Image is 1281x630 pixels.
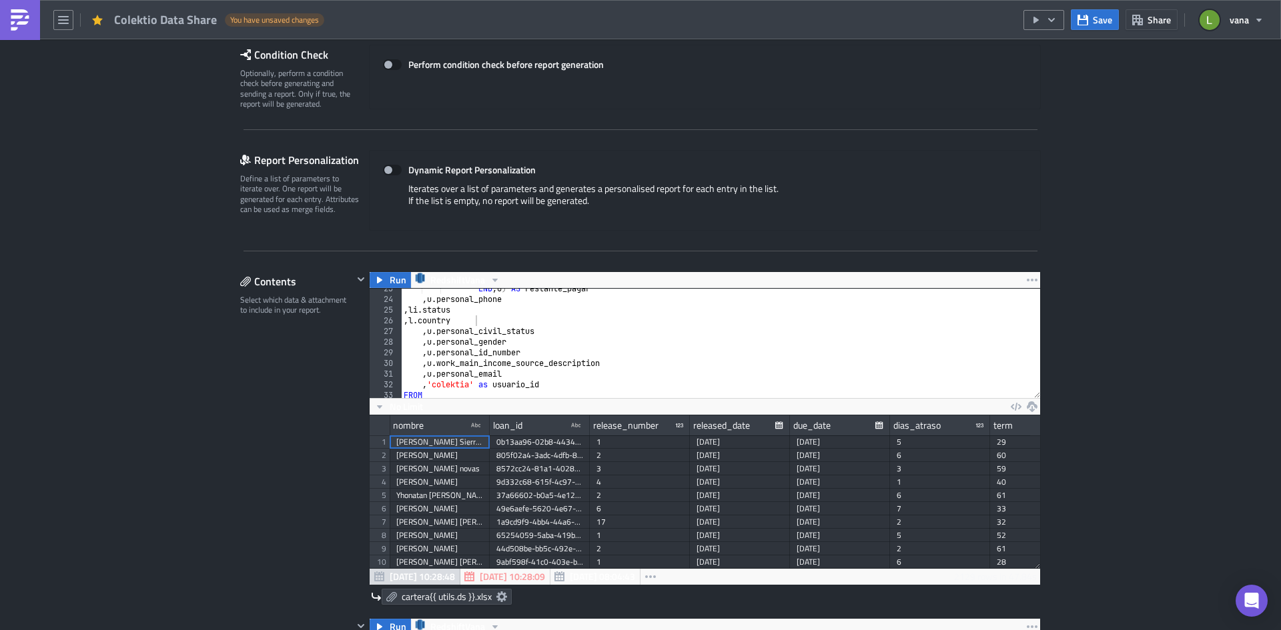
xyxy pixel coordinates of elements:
div: 5 [897,529,983,542]
div: [DATE] [697,542,783,555]
span: Run [390,272,406,288]
div: 29 [370,347,402,358]
div: 23 [370,283,402,294]
div: 5 [897,435,983,449]
div: 24 [370,294,402,305]
a: cartera{{ utils.ds }}.xlsx [382,589,512,605]
div: 0b13aa96-02b8-4434-90e0-8c6c23a0eb75 [496,435,583,449]
button: [DATE] 10:28:48 [370,569,460,585]
div: [DATE] [797,489,883,502]
div: Contents [240,271,353,291]
div: 49e6aefe-5620-4e67-8d7d-e168361d0c8c [496,502,583,515]
div: 1a9cd9f9-4bb4-44a6-a8f9-3762401778fc [496,515,583,529]
div: [DATE] [697,502,783,515]
div: 25 [370,305,402,315]
div: 2 [897,515,983,529]
div: Select which data & attachment to include in your report. [240,295,353,315]
div: 9abf598f-41c0-403e-be3e-b4a3ab1952cd [496,555,583,569]
div: 3 [897,462,983,475]
div: 60 [997,449,1084,462]
div: 1 [596,555,683,569]
div: [DATE] [797,462,883,475]
span: Colektio Data Share [114,12,218,27]
div: 40 [997,475,1084,489]
img: Avatar [1198,9,1221,31]
div: 37a66602-b0a5-4e12-81cf-4b0be01a72d8 [496,489,583,502]
div: release_number [593,415,659,435]
div: [PERSON_NAME] [PERSON_NAME] [396,515,483,529]
div: 28 [997,555,1084,569]
div: [DATE] [697,555,783,569]
div: [PERSON_NAME] [396,542,483,555]
div: [DATE] [697,489,783,502]
div: 3 [596,462,683,475]
div: 6 [897,489,983,502]
div: released_date [693,415,750,435]
span: vana [1230,13,1249,27]
button: No Limit [370,399,428,415]
button: [DATE] 10:28:09 [460,569,550,585]
div: [DATE] [797,529,883,542]
div: 32 [370,379,402,390]
button: Save [1071,9,1119,30]
div: 1 [596,529,683,542]
div: [DATE] [697,529,783,542]
div: [PERSON_NAME] [396,529,483,542]
div: 17 [596,515,683,529]
div: [PERSON_NAME] [396,475,483,489]
button: [DATE] 08:04:43 [550,569,640,585]
div: Optionally, perform a condition check before generating and sending a report. Only if true, the r... [240,68,360,109]
div: Report Personalization [240,150,369,170]
span: [DATE] 08:04:43 [570,569,635,583]
div: Iterates over a list of parameters and generates a personalised report for each entry in the list... [383,183,1027,217]
div: [DATE] [797,449,883,462]
span: Save [1093,13,1112,27]
div: term [993,415,1013,435]
div: 6 [897,555,983,569]
div: loan_id [493,415,522,435]
span: RedshiftVana [430,272,485,288]
strong: Dynamic Report Personalization [408,163,536,177]
div: [DATE] [797,435,883,449]
div: 2 [897,542,983,555]
div: [DATE] [697,449,783,462]
div: nombre [393,415,424,435]
div: 8572cc24-81a1-4028-9d9a-bbb8fdef8420 [496,462,583,475]
div: 2129 rows in 47.84s [954,569,1037,585]
div: 28 [370,337,402,347]
div: 30 [370,358,402,369]
div: 6 [897,449,983,462]
img: PushMetrics [9,9,31,31]
span: No Limit [390,399,423,413]
div: [DATE] [797,502,883,515]
div: [DATE] [797,475,883,489]
div: 65254059-5aba-419b-acba-8edeb676f32f [496,529,583,542]
div: [DATE] [797,542,883,555]
div: Yhonatan [PERSON_NAME] [396,489,483,502]
div: 61 [997,542,1084,555]
body: Rich Text Area. Press ALT-0 for help. [5,5,637,16]
div: dias_atraso [893,415,941,435]
strong: Perform condition check before report generation [408,57,604,71]
div: 44d508be-bb5c-492e-b604-93e72ea67fdd [496,542,583,555]
div: 9d332c68-615f-4c97-b51d-f414108fbbb7 [496,475,583,489]
span: cartera{{ utils.ds }}.xlsx [402,591,492,603]
div: 26 [370,315,402,326]
div: [DATE] [797,515,883,529]
span: You have unsaved changes [230,15,319,25]
div: [PERSON_NAME] [396,449,483,462]
div: 6 [596,502,683,515]
span: [DATE] 10:28:09 [480,569,545,583]
span: Share [1148,13,1171,27]
div: [DATE] [697,475,783,489]
div: 52 [997,529,1084,542]
div: 33 [997,502,1084,515]
div: due_date [793,415,831,435]
div: Define a list of parameters to iterate over. One report will be generated for each entry. Attribu... [240,173,360,215]
div: Condition Check [240,45,369,65]
div: 59 [997,462,1084,475]
div: [DATE] [797,555,883,569]
div: Open Intercom Messenger [1236,585,1268,617]
div: 7 [897,502,983,515]
div: [PERSON_NAME] novas [396,462,483,475]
